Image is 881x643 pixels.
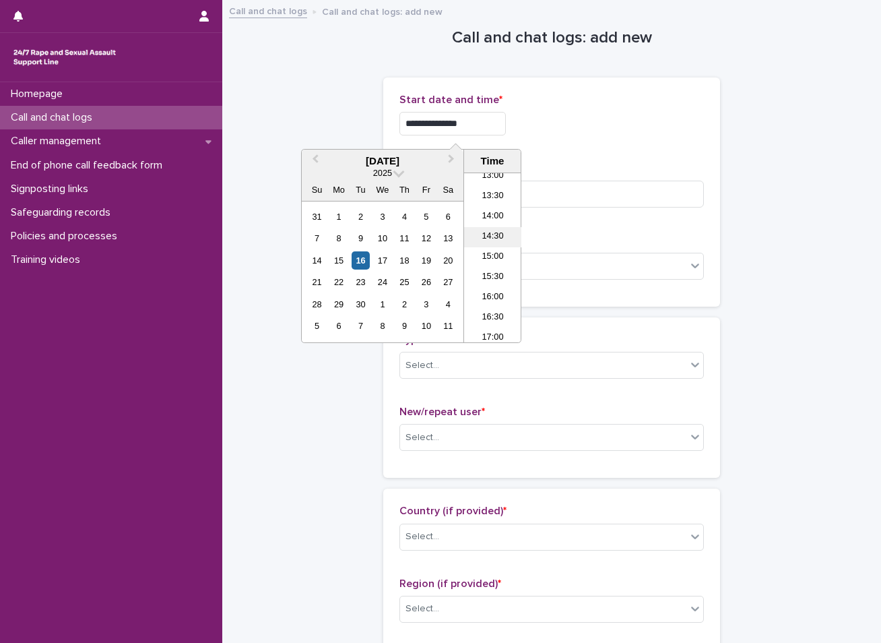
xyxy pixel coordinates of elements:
div: Choose Saturday, September 13th, 2025 [439,229,457,247]
div: Th [395,181,414,199]
div: Choose Friday, September 26th, 2025 [417,273,435,291]
div: Select... [405,431,439,445]
button: Previous Month [303,151,325,173]
div: Choose Sunday, September 14th, 2025 [308,251,326,270]
div: Fr [417,181,435,199]
div: Choose Tuesday, September 23rd, 2025 [352,273,370,291]
p: Caller management [5,135,112,148]
li: 14:00 [464,207,521,227]
div: Choose Wednesday, September 10th, 2025 [373,229,391,247]
p: Call and chat logs: add new [322,3,443,18]
div: Choose Thursday, September 18th, 2025 [395,251,414,270]
li: 17:00 [464,328,521,348]
div: Choose Saturday, September 6th, 2025 [439,208,457,226]
li: 16:30 [464,308,521,328]
div: month 2025-09 [306,206,459,337]
div: Choose Monday, September 8th, 2025 [329,229,348,247]
div: Select... [405,530,439,544]
div: Choose Saturday, October 11th, 2025 [439,317,457,335]
div: Choose Thursday, October 2nd, 2025 [395,295,414,313]
div: Choose Thursday, September 25th, 2025 [395,273,414,291]
li: 13:00 [464,166,521,187]
p: Homepage [5,88,73,100]
div: Choose Tuesday, September 30th, 2025 [352,295,370,313]
div: Choose Thursday, September 11th, 2025 [395,229,414,247]
span: New/repeat user [399,406,485,417]
div: Mo [329,181,348,199]
div: Choose Sunday, October 5th, 2025 [308,317,326,335]
h1: Call and chat logs: add new [383,28,720,48]
li: 16:00 [464,288,521,308]
li: 14:30 [464,227,521,247]
li: 13:30 [464,187,521,207]
div: Choose Tuesday, October 7th, 2025 [352,317,370,335]
button: Next Month [442,151,463,173]
p: End of phone call feedback form [5,159,173,172]
div: We [373,181,391,199]
div: Choose Tuesday, September 16th, 2025 [352,251,370,270]
div: Choose Friday, October 3rd, 2025 [417,295,435,313]
div: Choose Wednesday, September 24th, 2025 [373,273,391,291]
div: Choose Friday, September 19th, 2025 [417,251,435,270]
div: Choose Friday, September 5th, 2025 [417,208,435,226]
span: Country (if provided) [399,506,507,516]
span: Start date and time [399,94,502,105]
div: Choose Monday, September 15th, 2025 [329,251,348,270]
p: Policies and processes [5,230,128,243]
div: Time [467,155,517,167]
p: Training videos [5,253,91,266]
div: Choose Saturday, October 4th, 2025 [439,295,457,313]
div: Select... [405,359,439,373]
li: 15:30 [464,268,521,288]
div: Choose Sunday, September 7th, 2025 [308,229,326,247]
div: Tu [352,181,370,199]
span: 2025 [373,168,392,178]
div: Choose Wednesday, October 8th, 2025 [373,317,391,335]
div: Choose Wednesday, September 3rd, 2025 [373,208,391,226]
div: Choose Monday, September 22nd, 2025 [329,273,348,291]
div: Choose Friday, September 12th, 2025 [417,229,435,247]
p: Call and chat logs [5,111,103,124]
div: Choose Tuesday, September 9th, 2025 [352,229,370,247]
div: Choose Monday, October 6th, 2025 [329,317,348,335]
div: Choose Thursday, October 9th, 2025 [395,317,414,335]
div: [DATE] [302,155,463,167]
p: Safeguarding records [5,206,121,219]
div: Choose Wednesday, October 1st, 2025 [373,295,391,313]
p: Signposting links [5,183,99,195]
div: Choose Sunday, September 21st, 2025 [308,273,326,291]
img: rhQMoQhaT3yELyF149Cw [11,44,119,71]
li: 15:00 [464,247,521,268]
div: Choose Wednesday, September 17th, 2025 [373,251,391,270]
span: Region (if provided) [399,578,501,589]
div: Sa [439,181,457,199]
div: Choose Thursday, September 4th, 2025 [395,208,414,226]
div: Choose Sunday, August 31st, 2025 [308,208,326,226]
div: Choose Friday, October 10th, 2025 [417,317,435,335]
div: Choose Sunday, September 28th, 2025 [308,295,326,313]
div: Su [308,181,326,199]
div: Choose Saturday, September 20th, 2025 [439,251,457,270]
div: Choose Tuesday, September 2nd, 2025 [352,208,370,226]
div: Choose Saturday, September 27th, 2025 [439,273,457,291]
div: Choose Monday, September 1st, 2025 [329,208,348,226]
a: Call and chat logs [229,3,307,18]
div: Select... [405,602,439,616]
div: Choose Monday, September 29th, 2025 [329,295,348,313]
